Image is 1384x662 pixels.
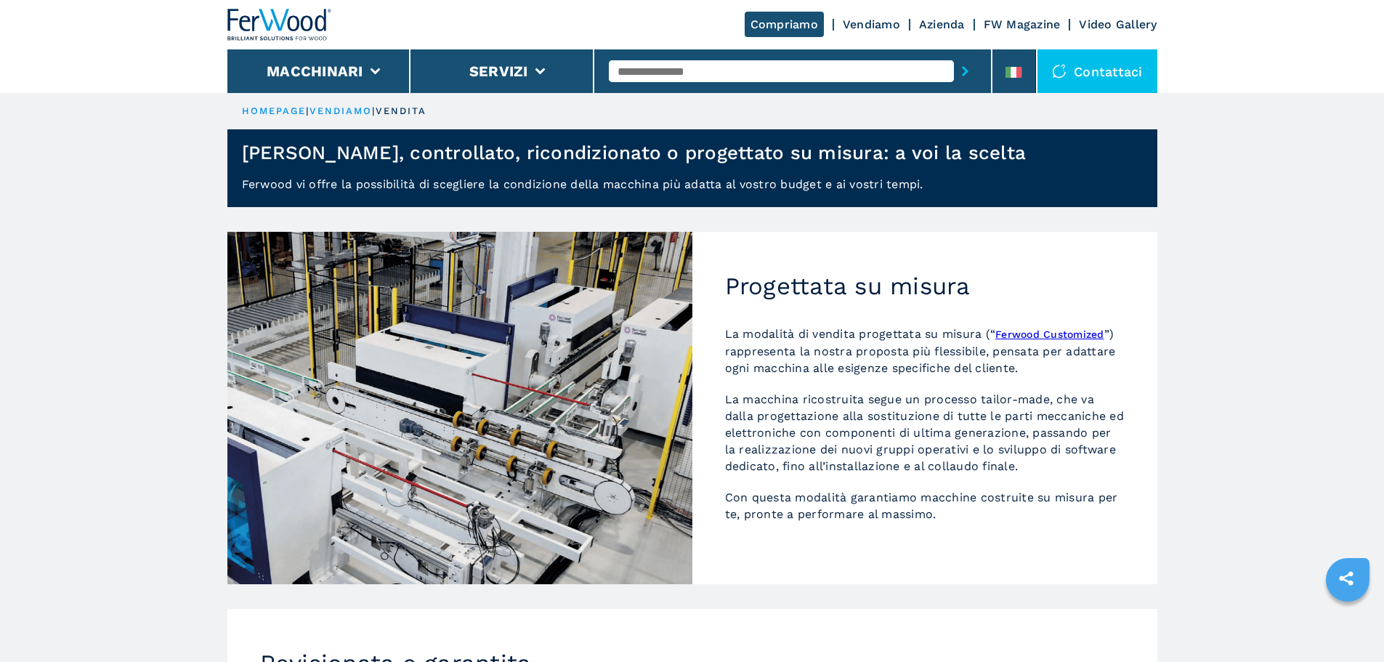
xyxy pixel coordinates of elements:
[469,62,528,80] button: Servizi
[376,105,427,118] p: vendita
[242,105,307,116] a: HOMEPAGE
[309,105,373,116] a: vendiamo
[1037,49,1157,93] div: Contattaci
[372,105,375,116] span: |
[725,272,1125,301] h2: Progettata su misura
[725,391,1125,475] p: La macchina ricostruita segue un processo tailor-made, che va dalla progettazione alla sostituzio...
[995,328,1104,340] a: Ferwood Customized
[1052,64,1067,78] img: Contattaci
[1322,597,1373,651] iframe: Chat
[725,489,1125,522] p: Con questa modalità garantiamo macchine costruite su misura per te, pronte a performare al massimo.
[306,105,309,116] span: |
[227,176,1157,207] p: Ferwood vi offre la possibilità di scegliere la condizione della macchina più adatta al vostro bu...
[843,17,900,31] a: Vendiamo
[242,141,1027,164] h1: [PERSON_NAME], controllato, ricondizionato o progettato su misura: a voi la scelta
[919,17,965,31] a: Azienda
[227,232,692,584] img: Progettata su misura
[267,62,363,80] button: Macchinari
[725,326,1125,376] p: La modalità di vendita progettata su misura (“ ”) rappresenta la nostra proposta più flessibile, ...
[984,17,1061,31] a: FW Magazine
[1079,17,1157,31] a: Video Gallery
[954,55,976,88] button: submit-button
[227,9,332,41] img: Ferwood
[745,12,824,37] a: Compriamo
[1328,560,1364,597] a: sharethis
